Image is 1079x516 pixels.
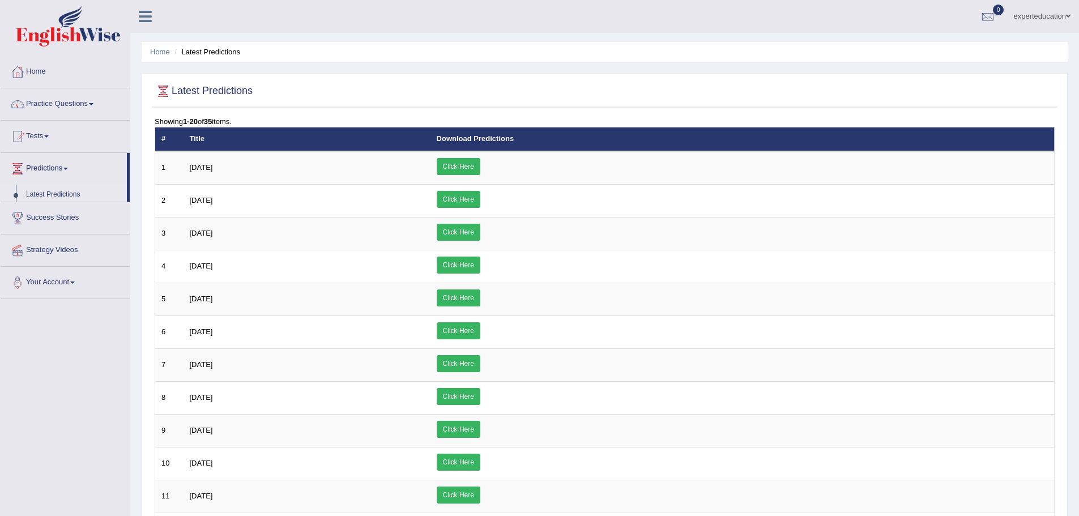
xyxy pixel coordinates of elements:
a: Tests [1,121,130,149]
span: [DATE] [190,393,213,402]
a: Click Here [437,257,480,274]
th: # [155,127,184,151]
span: [DATE] [190,459,213,467]
a: Click Here [437,487,480,504]
td: 3 [155,217,184,250]
td: 11 [155,480,184,513]
a: Click Here [437,454,480,471]
a: Click Here [437,191,480,208]
a: Your Account [1,267,130,295]
b: 1-20 [183,117,198,126]
td: 8 [155,381,184,414]
a: Home [1,56,130,84]
span: [DATE] [190,327,213,336]
span: [DATE] [190,426,213,434]
a: Click Here [437,355,480,372]
div: Showing of items. [155,116,1055,127]
span: [DATE] [190,196,213,204]
td: 5 [155,283,184,315]
td: 9 [155,414,184,447]
td: 10 [155,447,184,480]
td: 6 [155,315,184,348]
a: Practice Questions [1,88,130,117]
span: [DATE] [190,262,213,270]
a: Click Here [437,421,480,438]
span: [DATE] [190,492,213,500]
li: Latest Predictions [172,46,240,57]
span: 0 [993,5,1004,15]
a: Predictions [1,153,127,181]
td: 4 [155,250,184,283]
td: 1 [155,151,184,185]
th: Title [184,127,430,151]
span: [DATE] [190,295,213,303]
span: [DATE] [190,229,213,237]
a: Click Here [437,158,480,175]
span: [DATE] [190,360,213,369]
a: Success Stories [1,202,130,231]
a: Strategy Videos [1,234,130,263]
b: 35 [204,117,212,126]
a: Click Here [437,388,480,405]
td: 7 [155,348,184,381]
a: Latest Predictions [21,185,127,205]
a: Click Here [437,224,480,241]
th: Download Predictions [430,127,1055,151]
td: 2 [155,184,184,217]
span: [DATE] [190,163,213,172]
a: Click Here [437,322,480,339]
h2: Latest Predictions [155,83,253,100]
a: Click Here [437,289,480,306]
a: Home [150,48,170,56]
